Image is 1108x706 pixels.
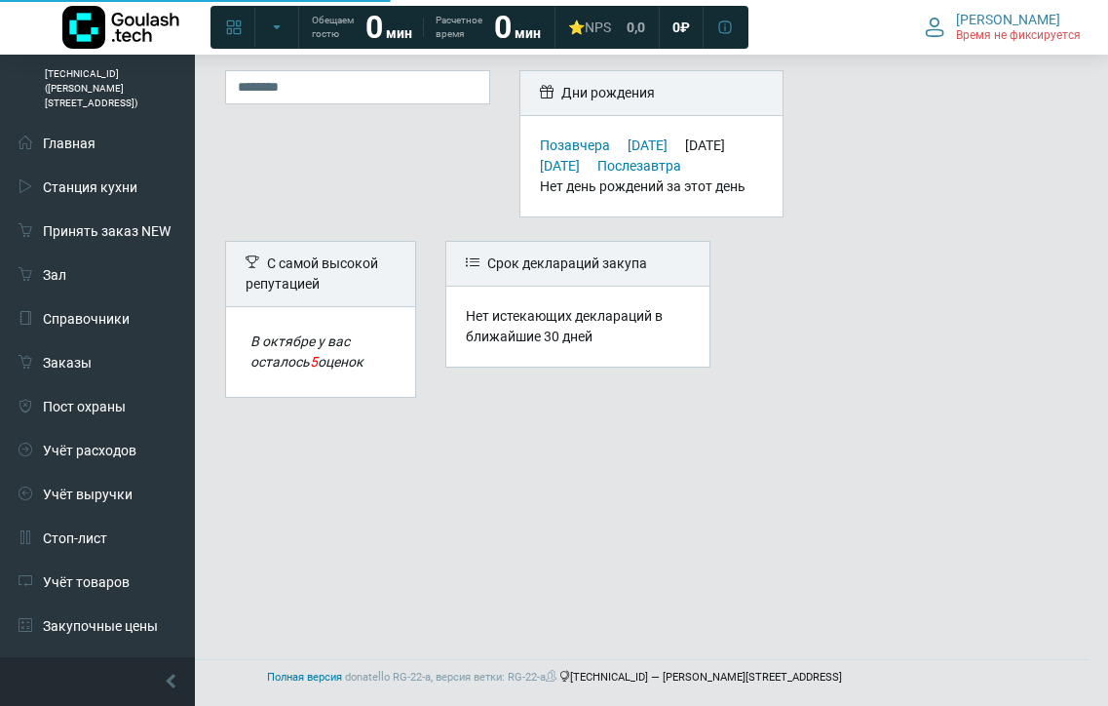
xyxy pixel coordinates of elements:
[250,332,391,373] div: В октябре у вас осталось оценок
[685,137,740,153] div: [DATE]
[62,6,179,49] img: Логотип компании Goulash.tech
[436,14,482,41] span: Расчетное время
[627,19,645,36] span: 0,0
[267,671,342,684] a: Полная версия
[585,20,611,35] span: NPS
[345,671,559,684] span: donatello RG-22-a, версия ветки: RG-22-a
[661,10,702,45] a: 0 ₽
[386,25,412,41] span: мин
[540,176,764,197] div: Нет день рождений за этот день
[446,242,709,287] div: Срок деклараций закупа
[515,25,541,41] span: мин
[365,9,383,46] strong: 0
[540,137,610,153] a: Позавчера
[913,7,1092,48] button: [PERSON_NAME] Время не фиксируется
[556,10,657,45] a: ⭐NPS 0,0
[628,137,668,153] a: [DATE]
[494,9,512,46] strong: 0
[540,158,580,174] a: [DATE]
[680,19,690,36] span: ₽
[520,71,783,116] div: Дни рождения
[310,354,318,370] span: 5
[597,158,681,174] a: Послезавтра
[568,19,611,36] div: ⭐
[956,28,1081,44] span: Время не фиксируется
[300,10,553,45] a: Обещаем гостю 0 мин Расчетное время 0 мин
[19,659,1089,696] footer: [TECHNICAL_ID] — [PERSON_NAME][STREET_ADDRESS]
[672,19,680,36] span: 0
[956,11,1060,28] span: [PERSON_NAME]
[312,14,354,41] span: Обещаем гостю
[466,306,690,347] div: Нет истекающих деклараций в ближайшие 30 дней
[226,242,415,307] div: C самой высокой репутацией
